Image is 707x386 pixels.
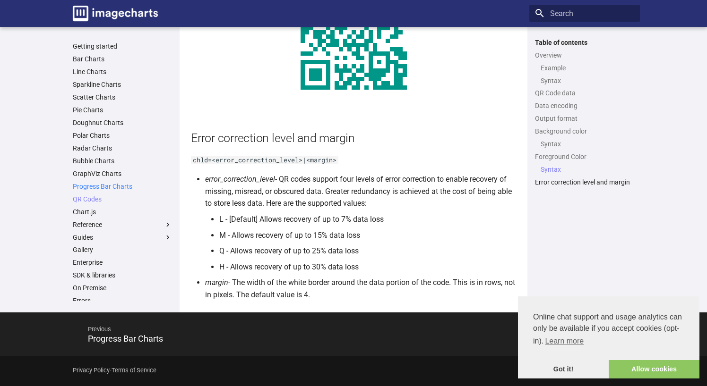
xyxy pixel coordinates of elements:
li: L - [Default] Allows recovery of up to 7% data loss [219,213,516,226]
a: Overview [535,51,634,59]
nav: Overview [535,64,634,85]
a: NextChart.js [353,314,640,354]
span: Online chat support and usage analytics can only be available if you accept cookies (opt-in). [533,311,684,348]
a: Radar Charts [73,144,172,152]
a: SDK & libraries [73,271,172,279]
em: margin [205,278,228,287]
a: Polar Charts [73,131,172,140]
nav: Background color [535,140,634,148]
a: learn more about cookies [543,334,585,348]
a: Pie Charts [73,106,172,114]
a: On Premise [73,284,172,292]
div: cookieconsent [518,296,699,378]
a: Syntax [541,165,634,174]
a: Enterprise [73,258,172,267]
a: Bubble Charts [73,157,172,165]
li: Q - Allows recovery of up to 25% data loss [219,245,516,257]
a: Gallery [73,245,172,254]
a: Doughnut Charts [73,118,172,127]
a: Scatter Charts [73,93,172,101]
a: Progress Bar Charts [73,182,172,191]
a: Image-Charts documentation [69,2,162,25]
a: GraphViz Charts [73,169,172,178]
a: Output format [535,114,634,123]
a: Bar Charts [73,55,172,63]
a: Chart.js [73,208,172,216]
a: Terms of Service [112,367,156,374]
li: H - Allows recovery of up to 30% data loss [219,261,516,273]
input: Search [529,5,640,22]
a: Data encoding [535,101,634,110]
a: Errors [73,296,172,305]
a: allow cookies [609,360,699,379]
a: QR Code data [535,89,634,97]
span: Progress Bar Charts [88,334,163,344]
em: error_correction_level [205,175,275,184]
a: Privacy Policy [73,367,110,374]
a: dismiss cookie message [518,360,609,379]
span: Previous [78,318,342,341]
li: - QR codes support four levels of error correction to enable recovery of missing, misread, or obs... [205,173,516,273]
a: Line Charts [73,67,172,76]
a: Error correction level and margin [535,178,634,186]
a: Syntax [541,76,634,85]
label: Guides [73,233,172,242]
nav: Table of contents [529,38,640,187]
nav: Foreground Color [535,165,634,174]
label: Reference [73,220,172,229]
a: QR Codes [73,195,172,203]
a: PreviousProgress Bar Charts [67,314,353,354]
label: Table of contents [529,38,640,47]
img: logo [73,6,158,21]
a: Syntax [541,140,634,148]
a: Getting started [73,42,172,50]
h2: Error correction level and margin [191,130,516,146]
a: Foreground Color [535,152,634,161]
li: - The width of the white border around the data portion of the code. This is in rows, not in pixe... [205,277,516,301]
code: chld=<error_correction_level>|<margin> [191,156,338,164]
span: Next [353,318,617,341]
a: Sparkline Charts [73,80,172,89]
a: Background color [535,127,634,135]
a: Example [541,64,634,72]
div: - [73,362,156,379]
li: M - Allows recovery of up to 15% data loss [219,229,516,242]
